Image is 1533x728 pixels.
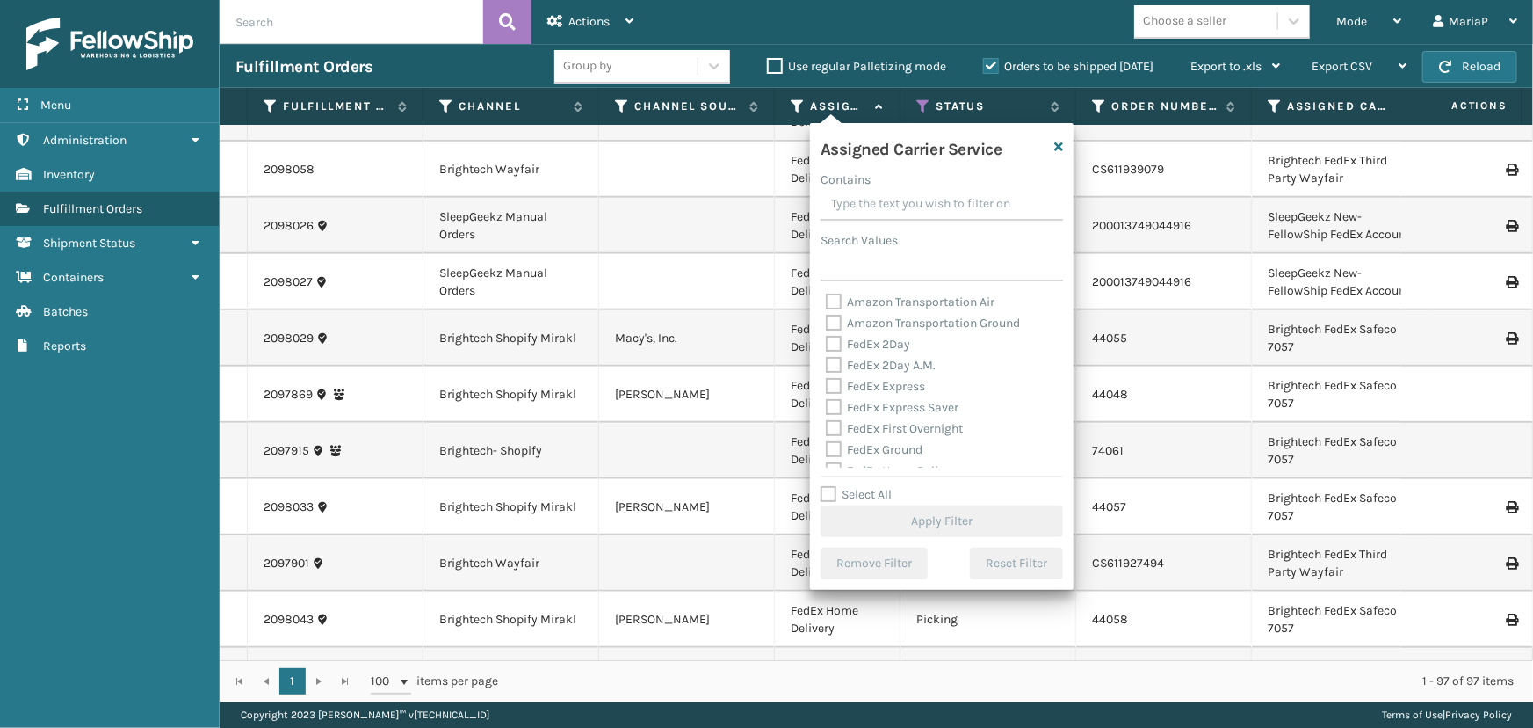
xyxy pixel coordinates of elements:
[1143,12,1226,31] div: Choose a seller
[775,367,900,423] td: FedEx Home Delivery
[826,442,922,457] label: FedEx Ground
[1076,254,1252,310] td: 200013749044916
[1076,198,1252,254] td: 200013749044916
[1252,535,1428,592] td: Brightech FedEx Third Party Wayfair
[900,648,1076,704] td: Picking
[775,592,900,648] td: FedEx Home Delivery
[970,548,1063,579] button: Reset Filter
[634,98,741,114] label: Channel Source
[26,18,193,70] img: logo
[371,668,499,695] span: items per page
[423,310,599,367] td: Brightech Shopify Mirakl
[264,555,309,572] a: 2097901
[264,442,309,460] a: 2097915
[826,337,910,352] label: FedEx 2Day
[936,98,1042,114] label: Status
[1252,254,1428,310] td: SleepGeekz New-FellowShip FedEx Account
[1076,535,1252,592] td: CS611927494
[826,295,994,309] label: Amazon Transportation Air
[563,57,612,76] div: Group by
[568,14,610,29] span: Actions
[821,189,1063,221] input: Type the text you wish to filter on
[43,167,95,182] span: Inventory
[1287,98,1393,114] label: Assigned Carrier
[1382,702,1512,728] div: |
[1506,276,1516,288] i: Print Label
[1252,198,1428,254] td: SleepGeekz New-FellowShip FedEx Account
[1312,59,1372,74] span: Export CSV
[775,310,900,367] td: FedEx Home Delivery
[826,316,1020,331] label: Amazon Transportation Ground
[423,592,599,648] td: Brightech Shopify Mirakl
[1506,557,1516,570] i: Print Label
[1445,709,1512,721] a: Privacy Policy
[775,535,900,592] td: FedEx Home Delivery
[1252,592,1428,648] td: Brightech FedEx Safeco 7057
[241,702,489,728] p: Copyright 2023 [PERSON_NAME]™ v [TECHNICAL_ID]
[1252,423,1428,479] td: Brightech FedEx Safeco 7057
[767,59,946,74] label: Use regular Palletizing mode
[1506,501,1516,513] i: Print Label
[775,254,900,310] td: FedEx Home Delivery
[1252,648,1428,704] td: Brightech FedEx Third Party Wayfair
[1422,51,1517,83] button: Reload
[1506,220,1516,232] i: Print Label
[235,56,372,77] h3: Fulfillment Orders
[423,254,599,310] td: SleepGeekz Manual Orders
[775,648,900,704] td: FedEx Home Delivery
[826,379,925,394] label: FedEx Express
[1506,164,1516,176] i: Print Label
[1076,592,1252,648] td: 44058
[1506,614,1516,626] i: Print Label
[1252,479,1428,535] td: Brightech FedEx Safeco 7057
[900,592,1076,648] td: Picking
[423,367,599,423] td: Brightech Shopify Mirakl
[43,270,104,285] span: Containers
[1190,59,1262,74] span: Export to .xls
[423,142,599,198] td: Brightech Wayfair
[423,198,599,254] td: SleepGeekz Manual Orders
[1252,310,1428,367] td: Brightech FedEx Safeco 7057
[983,59,1153,74] label: Orders to be shipped [DATE]
[264,217,314,235] a: 2098026
[1076,142,1252,198] td: CS611939079
[775,198,900,254] td: FedEx Home Delivery
[826,400,958,415] label: FedEx Express Saver
[599,479,775,535] td: [PERSON_NAME]
[524,673,1514,690] div: 1 - 97 of 97 items
[40,98,71,113] span: Menu
[1076,310,1252,367] td: 44055
[810,98,866,114] label: Assigned Carrier Service
[826,463,961,478] label: FedEx Home Delivery
[821,171,871,189] label: Contains
[43,201,142,216] span: Fulfillment Orders
[821,506,1063,537] button: Apply Filter
[264,499,314,516] a: 2098033
[775,142,900,198] td: FedEx Home Delivery
[423,648,599,704] td: Brightech Wayfair
[821,487,892,502] label: Select All
[43,236,135,251] span: Shipment Status
[371,673,397,690] span: 100
[264,611,314,629] a: 2098043
[423,535,599,592] td: Brightech Wayfair
[279,668,306,695] a: 1
[821,548,928,579] button: Remove Filter
[599,592,775,648] td: [PERSON_NAME]
[1076,367,1252,423] td: 44048
[1506,332,1516,345] i: Print Label
[264,330,314,347] a: 2098029
[423,423,599,479] td: Brightech- Shopify
[459,98,565,114] label: Channel
[264,386,313,404] a: 2097869
[1076,648,1252,704] td: CS611927750
[43,133,127,148] span: Administration
[1382,709,1443,721] a: Terms of Use
[43,304,88,319] span: Batches
[775,423,900,479] td: FedEx Home Delivery
[1076,423,1252,479] td: 74061
[599,367,775,423] td: [PERSON_NAME]
[1076,479,1252,535] td: 44057
[1111,98,1218,114] label: Order Number
[826,421,963,436] label: FedEx First Overnight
